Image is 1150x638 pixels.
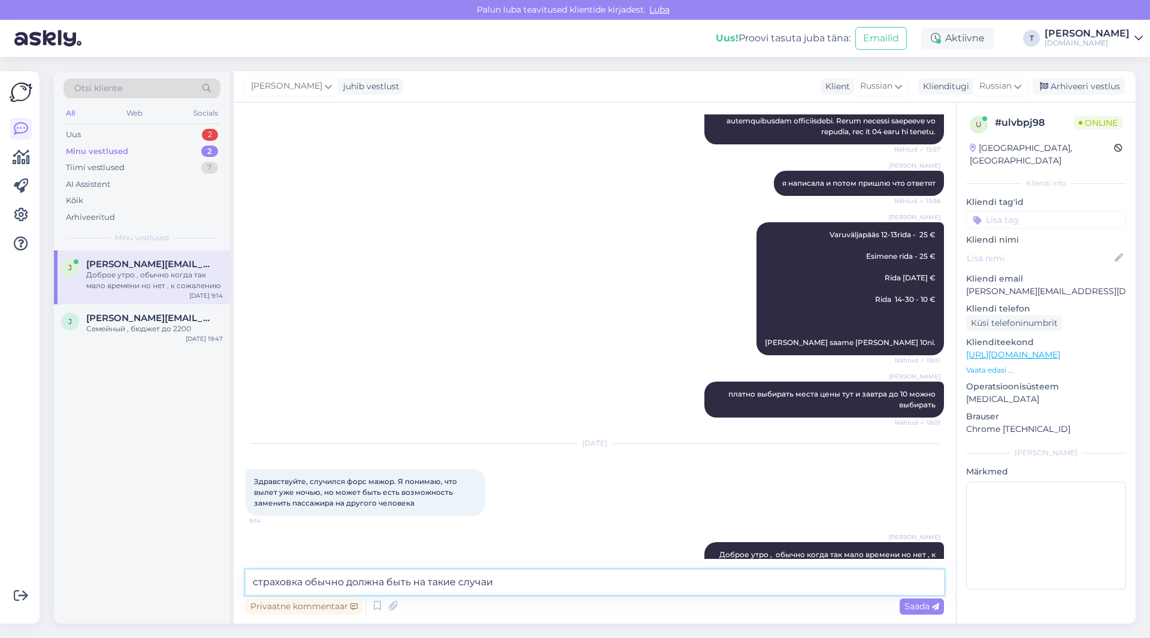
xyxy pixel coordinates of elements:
[966,196,1126,208] p: Kliendi tag'id
[966,234,1126,246] p: Kliendi nimi
[765,230,936,347] span: Varuväljapääs 12-13rida - 25 € Esimene rida - 25 € Rida [DATE] € Rida 14-30 - 10 € [PERSON_NAME] ...
[966,410,1126,423] p: Brauser
[191,105,220,121] div: Socials
[918,80,969,93] div: Klienditugi
[338,80,400,93] div: juhib vestlust
[966,315,1063,331] div: Küsi telefoninumbrit
[894,145,940,154] span: Nähtud ✓ 15:57
[66,195,83,207] div: Kõik
[86,313,211,323] span: jelena.sirotina@mail.ru
[894,196,940,205] span: Nähtud ✓ 15:58
[246,570,944,595] textarea: страховка обычно должна быть на такие случаи
[115,232,169,243] span: Minu vestlused
[966,423,1126,436] p: Chrome [TECHNICAL_ID]
[889,213,940,222] span: [PERSON_NAME]
[966,465,1126,478] p: Märkmed
[251,80,322,93] span: [PERSON_NAME]
[201,162,218,174] div: 7
[86,323,223,334] div: Семейный , бюджет до 2200
[719,550,937,570] span: Доброе утро , обычно когда так мало времени но нет , к сожалению
[66,146,128,158] div: Minu vestlused
[966,285,1126,298] p: [PERSON_NAME][EMAIL_ADDRESS][DOMAIN_NAME]
[966,349,1060,360] a: [URL][DOMAIN_NAME]
[966,380,1126,393] p: Operatsioonisüsteem
[860,80,892,93] span: Russian
[189,291,223,300] div: [DATE] 9:14
[728,389,937,409] span: платно выбирать места цены тут и завтра до 10 можно выбирать
[889,372,940,381] span: [PERSON_NAME]
[716,31,851,46] div: Proovi tasuta juba täna:
[1045,29,1143,48] a: [PERSON_NAME][DOMAIN_NAME]
[966,336,1126,349] p: Klienditeekond
[186,334,223,343] div: [DATE] 19:47
[904,601,939,612] span: Saada
[976,120,982,129] span: u
[68,317,72,326] span: j
[86,270,223,291] div: Доброе утро , обычно когда так мало времени но нет , к сожалению
[66,211,115,223] div: Arhiveeritud
[246,598,362,615] div: Privaatne kommentaar
[966,447,1126,458] div: [PERSON_NAME]
[966,393,1126,406] p: [MEDICAL_DATA]
[1045,29,1130,38] div: [PERSON_NAME]
[63,105,77,121] div: All
[782,179,936,188] span: я написала и потом пришлю что ответят
[966,178,1126,189] div: Kliendi info
[895,356,940,365] span: Nähtud ✓ 18:01
[966,303,1126,315] p: Kliendi telefon
[895,418,940,427] span: Nähtud ✓ 18:01
[1074,116,1122,129] span: Online
[66,179,110,191] div: AI Assistent
[66,129,81,141] div: Uus
[966,365,1126,376] p: Vaata edasi ...
[1023,30,1040,47] div: T
[970,142,1114,167] div: [GEOGRAPHIC_DATA], [GEOGRAPHIC_DATA]
[966,273,1126,285] p: Kliendi email
[889,533,940,542] span: [PERSON_NAME]
[855,27,907,50] button: Emailid
[86,259,211,270] span: jelena.ahmetsina@hotmail.com
[254,477,459,507] span: Здравствуйте, случился форс мажор. Я понимаю, что вылет уже ночью, но может быть есть возможность...
[1045,38,1130,48] div: [DOMAIN_NAME]
[10,81,32,104] img: Askly Logo
[124,105,145,121] div: Web
[201,146,218,158] div: 2
[74,82,122,95] span: Otsi kliente
[716,32,739,44] b: Uus!
[202,129,218,141] div: 2
[821,80,850,93] div: Klient
[249,516,294,525] span: 9:14
[68,263,72,272] span: j
[1033,78,1125,95] div: Arhiveeri vestlus
[967,252,1112,265] input: Lisa nimi
[979,80,1012,93] span: Russian
[66,162,125,174] div: Tiimi vestlused
[889,161,940,170] span: [PERSON_NAME]
[966,211,1126,229] input: Lisa tag
[246,438,944,449] div: [DATE]
[646,4,673,15] span: Luba
[995,116,1074,130] div: # ulvbpj98
[921,28,994,49] div: Aktiivne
